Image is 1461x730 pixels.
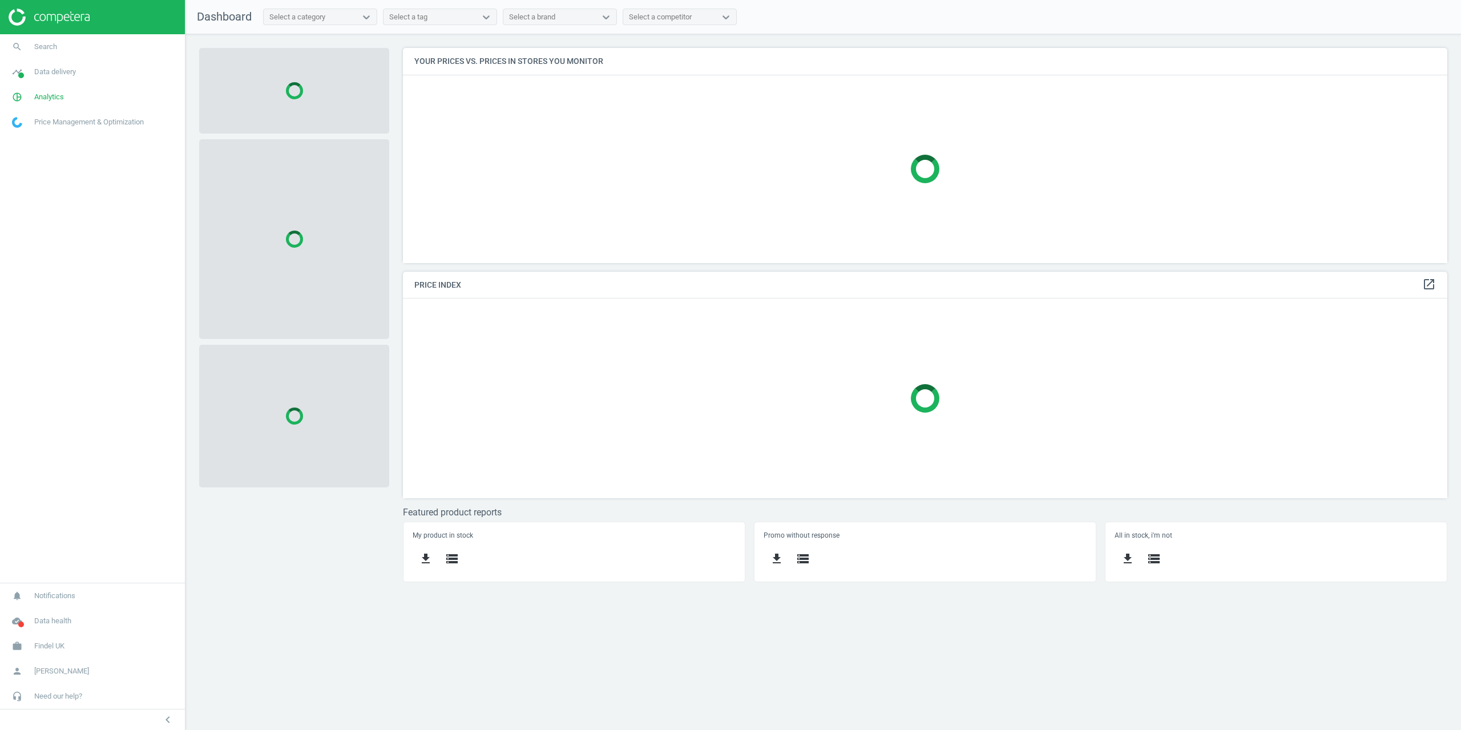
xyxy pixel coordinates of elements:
[509,12,555,22] div: Select a brand
[1147,552,1161,566] i: storage
[154,712,182,727] button: chevron_left
[34,616,71,626] span: Data health
[403,48,1447,75] h4: Your prices vs. prices in stores you monitor
[6,660,28,682] i: person
[439,546,465,572] button: storage
[413,531,735,539] h5: My product in stock
[419,552,433,566] i: get_app
[1141,546,1167,572] button: storage
[764,546,790,572] button: get_app
[1115,546,1141,572] button: get_app
[770,552,784,566] i: get_app
[34,117,144,127] span: Price Management & Optimization
[197,10,252,23] span: Dashboard
[445,552,459,566] i: storage
[1422,277,1436,292] a: open_in_new
[9,9,90,26] img: ajHJNr6hYgQAAAAASUVORK5CYII=
[764,531,1086,539] h5: Promo without response
[6,61,28,83] i: timeline
[790,546,816,572] button: storage
[6,610,28,632] i: cloud_done
[403,272,1447,299] h4: Price Index
[34,641,64,651] span: Findel UK
[6,36,28,58] i: search
[6,685,28,707] i: headset_mic
[34,42,57,52] span: Search
[796,552,810,566] i: storage
[389,12,427,22] div: Select a tag
[12,117,22,128] img: wGWNvw8QSZomAAAAABJRU5ErkJggg==
[34,591,75,601] span: Notifications
[34,92,64,102] span: Analytics
[161,713,175,727] i: chevron_left
[403,507,1447,518] h3: Featured product reports
[34,691,82,701] span: Need our help?
[1121,552,1135,566] i: get_app
[413,546,439,572] button: get_app
[1422,277,1436,291] i: open_in_new
[629,12,692,22] div: Select a competitor
[1115,531,1437,539] h5: All in stock, i'm not
[34,666,89,676] span: [PERSON_NAME]
[34,67,76,77] span: Data delivery
[6,585,28,607] i: notifications
[269,12,325,22] div: Select a category
[6,86,28,108] i: pie_chart_outlined
[6,635,28,657] i: work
